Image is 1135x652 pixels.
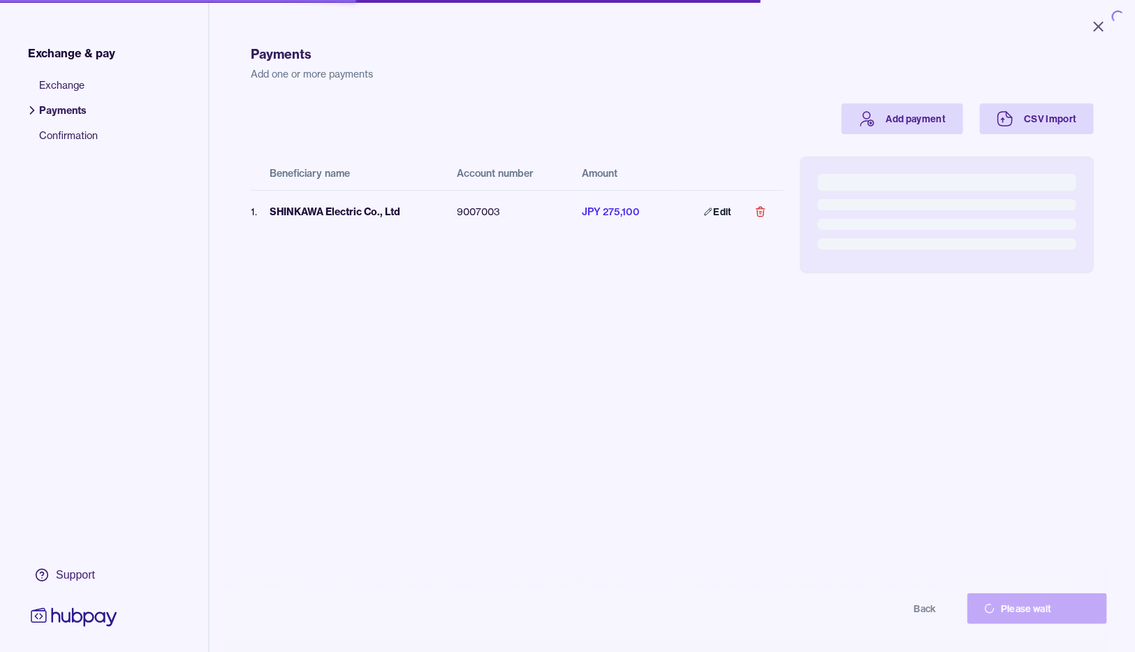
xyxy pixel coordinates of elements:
[251,45,1094,64] h1: Payments
[571,157,676,190] th: Amount
[842,103,963,134] a: Add payment
[39,129,98,154] span: Confirmation
[687,196,749,227] a: Edit
[258,190,446,233] td: SHINKAWA Electric Co., Ltd
[1074,11,1124,42] button: Close
[446,190,571,233] td: 9007003
[39,78,98,103] span: Exchange
[28,560,120,590] a: Support
[251,190,258,233] td: 1 .
[56,567,95,583] div: Support
[28,45,115,61] span: Exchange & pay
[39,103,98,129] span: Payments
[446,157,571,190] th: Account number
[980,103,1094,134] a: CSV Import
[251,67,1094,81] p: Add one or more payments
[571,190,676,233] td: JPY 275,100
[258,157,446,190] th: Beneficiary name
